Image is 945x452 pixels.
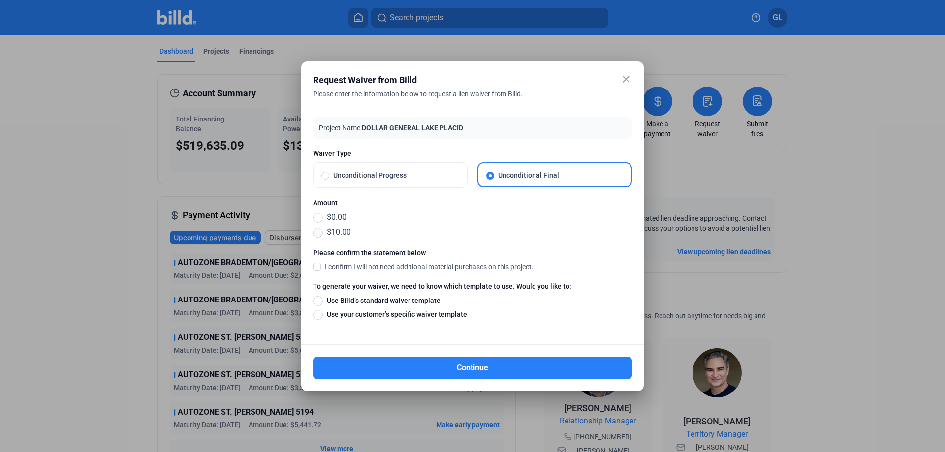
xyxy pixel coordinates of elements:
[323,296,441,305] span: Use Billd’s standard waiver template
[313,73,607,87] div: Request Waiver from Billd
[323,309,467,319] span: Use your customer’s specific waiver template
[313,248,534,258] mat-label: Please confirm the statement below
[494,170,623,180] span: Unconditional Final
[313,281,632,295] label: To generate your waiver, we need to know which template to use. Would you like to:
[325,262,534,271] span: I confirm I will not need additional material purchases on this project.
[313,198,632,211] label: Amount
[329,170,459,180] span: Unconditional Progress
[313,357,632,379] button: Continue
[319,124,362,132] span: Project Name:
[362,124,463,132] span: DOLLAR GENERAL LAKE PLACID
[313,149,632,158] span: Waiver Type
[313,89,607,111] div: Please enter the information below to request a lien waiver from Billd.
[323,226,351,238] span: $10.00
[323,211,346,223] span: $0.00
[620,73,632,85] mat-icon: close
